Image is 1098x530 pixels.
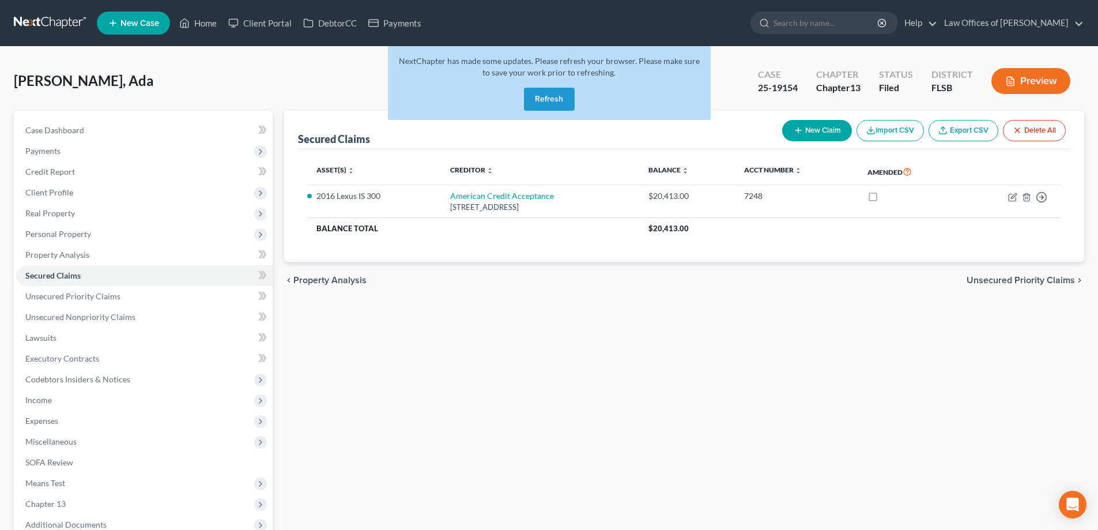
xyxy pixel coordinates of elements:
[25,416,58,426] span: Expenses
[931,81,973,95] div: FLSB
[648,190,725,202] div: $20,413.00
[856,120,924,141] button: Import CSV
[899,13,937,33] a: Help
[16,286,273,307] a: Unsecured Priority Claims
[25,167,75,176] span: Credit Report
[316,166,354,174] a: Asset(s) unfold_more
[25,354,99,363] span: Executory Contracts
[25,146,61,156] span: Payments
[298,132,370,146] div: Secured Claims
[25,520,107,529] span: Additional Documents
[931,68,973,81] div: District
[682,167,689,174] i: unfold_more
[991,68,1070,94] button: Preview
[648,166,689,174] a: Balance unfold_more
[758,68,798,81] div: Case
[967,276,1075,285] span: Unsecured Priority Claims
[850,82,861,93] span: 13
[450,202,630,213] div: [STREET_ADDRESS]
[307,218,639,239] th: Balance Total
[173,13,222,33] a: Home
[25,187,73,197] span: Client Profile
[1059,491,1086,518] div: Open Intercom Messenger
[222,13,297,33] a: Client Portal
[450,191,554,201] a: American Credit Acceptance
[25,499,66,509] span: Chapter 13
[25,333,56,343] span: Lawsuits
[16,328,273,348] a: Lawsuits
[879,81,913,95] div: Filed
[744,166,802,174] a: Acct Number unfold_more
[25,395,52,405] span: Income
[795,167,802,174] i: unfold_more
[284,276,367,285] button: chevron_left Property Analysis
[363,13,427,33] a: Payments
[14,72,154,89] span: [PERSON_NAME], Ada
[348,167,354,174] i: unfold_more
[25,374,130,384] span: Codebtors Insiders & Notices
[284,276,293,285] i: chevron_left
[938,13,1084,33] a: Law Offices of [PERSON_NAME]
[816,68,861,81] div: Chapter
[16,120,273,141] a: Case Dashboard
[16,348,273,369] a: Executory Contracts
[1075,276,1084,285] i: chevron_right
[25,208,75,218] span: Real Property
[858,159,960,185] th: Amended
[816,81,861,95] div: Chapter
[25,270,81,280] span: Secured Claims
[25,125,84,135] span: Case Dashboard
[648,224,689,233] span: $20,413.00
[25,312,135,322] span: Unsecured Nonpriority Claims
[120,19,159,28] span: New Case
[1003,120,1066,141] button: Delete All
[16,161,273,182] a: Credit Report
[25,229,91,239] span: Personal Property
[16,245,273,265] a: Property Analysis
[297,13,363,33] a: DebtorCC
[316,190,432,202] li: 2016 Lexus IS 300
[450,166,493,174] a: Creditor unfold_more
[782,120,852,141] button: New Claim
[25,437,77,446] span: Miscellaneous
[758,81,798,95] div: 25-19154
[399,56,700,77] span: NextChapter has made some updates. Please refresh your browser. Please make sure to save your wor...
[486,167,493,174] i: unfold_more
[25,250,89,260] span: Property Analysis
[25,291,120,301] span: Unsecured Priority Claims
[967,276,1084,285] button: Unsecured Priority Claims chevron_right
[744,190,849,202] div: 7248
[16,307,273,328] a: Unsecured Nonpriority Claims
[929,120,998,141] a: Export CSV
[879,68,913,81] div: Status
[16,265,273,286] a: Secured Claims
[293,276,367,285] span: Property Analysis
[16,452,273,473] a: SOFA Review
[773,12,879,33] input: Search by name...
[25,457,73,467] span: SOFA Review
[25,478,65,488] span: Means Test
[524,88,575,111] button: Refresh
